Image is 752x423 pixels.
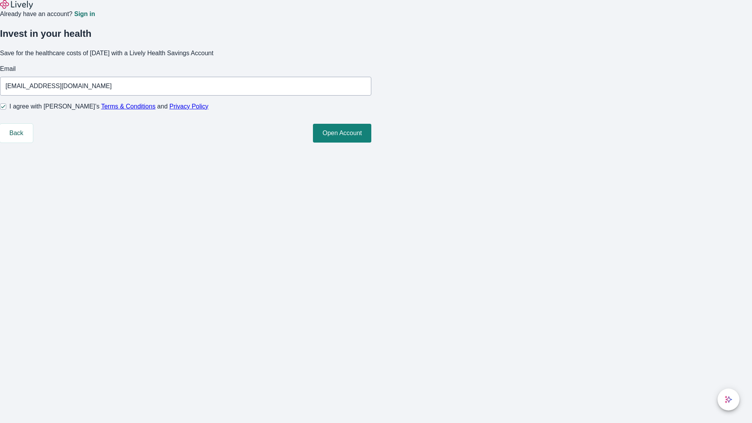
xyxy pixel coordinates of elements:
a: Privacy Policy [170,103,209,110]
svg: Lively AI Assistant [725,396,732,403]
a: Sign in [74,11,95,17]
a: Terms & Conditions [101,103,155,110]
span: I agree with [PERSON_NAME]’s and [9,102,208,111]
button: chat [718,389,739,410]
button: Open Account [313,124,371,143]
